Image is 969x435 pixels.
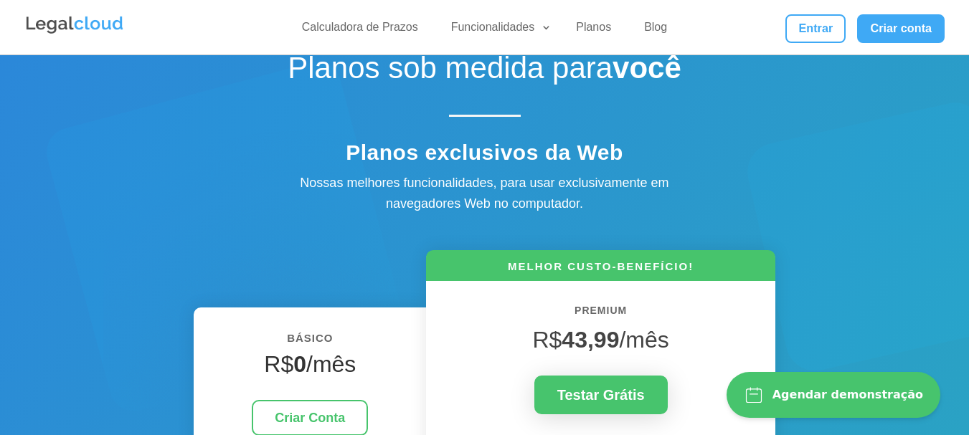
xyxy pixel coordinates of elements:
strong: você [613,51,681,85]
strong: 43,99 [562,327,619,353]
img: Legalcloud Logo [24,14,125,36]
a: Logo da Legalcloud [24,26,125,38]
h6: BÁSICO [215,329,405,355]
div: Nossas melhores funcionalidades, para usar exclusivamente em navegadores Web no computador. [270,173,700,214]
h4: Planos exclusivos da Web [234,140,736,173]
a: Blog [635,20,676,41]
a: Funcionalidades [443,20,552,41]
a: Criar conta [857,14,945,43]
a: Testar Grátis [534,376,668,414]
a: Entrar [785,14,846,43]
h4: R$ /mês [215,350,405,385]
span: R$ /mês [532,327,668,353]
h1: Planos sob medida para [234,50,736,93]
a: Calculadora de Prazos [293,20,427,41]
a: Planos [567,20,620,41]
strong: 0 [293,351,306,377]
h6: MELHOR CUSTO-BENEFÍCIO! [426,259,775,281]
h6: PREMIUM [448,302,753,327]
